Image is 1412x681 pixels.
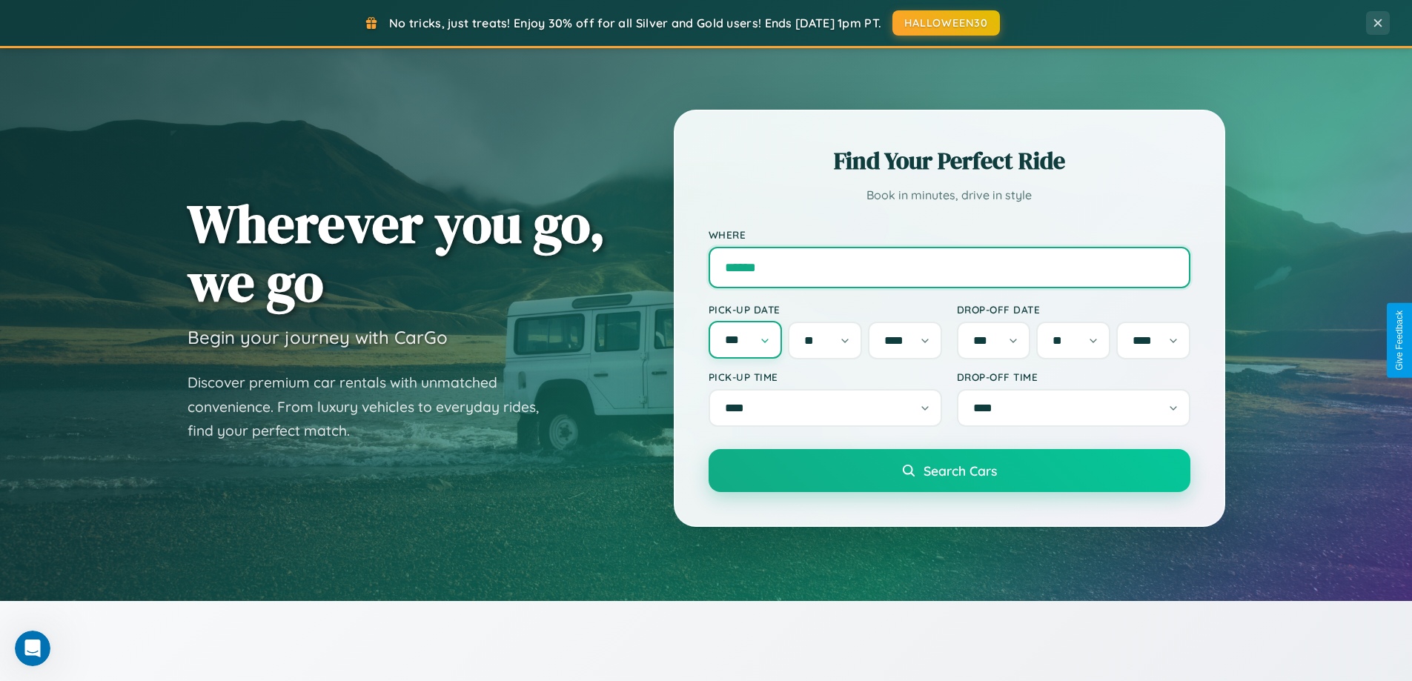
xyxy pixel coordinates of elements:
[188,326,448,348] h3: Begin your journey with CarGo
[924,462,997,479] span: Search Cars
[15,631,50,666] iframe: Intercom live chat
[709,185,1190,206] p: Book in minutes, drive in style
[709,303,942,316] label: Pick-up Date
[188,371,558,443] p: Discover premium car rentals with unmatched convenience. From luxury vehicles to everyday rides, ...
[957,371,1190,383] label: Drop-off Time
[389,16,881,30] span: No tricks, just treats! Enjoy 30% off for all Silver and Gold users! Ends [DATE] 1pm PT.
[709,449,1190,492] button: Search Cars
[188,194,606,311] h1: Wherever you go, we go
[709,228,1190,241] label: Where
[892,10,1000,36] button: HALLOWEEN30
[1394,310,1405,371] div: Give Feedback
[709,371,942,383] label: Pick-up Time
[957,303,1190,316] label: Drop-off Date
[709,144,1190,177] h2: Find Your Perfect Ride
